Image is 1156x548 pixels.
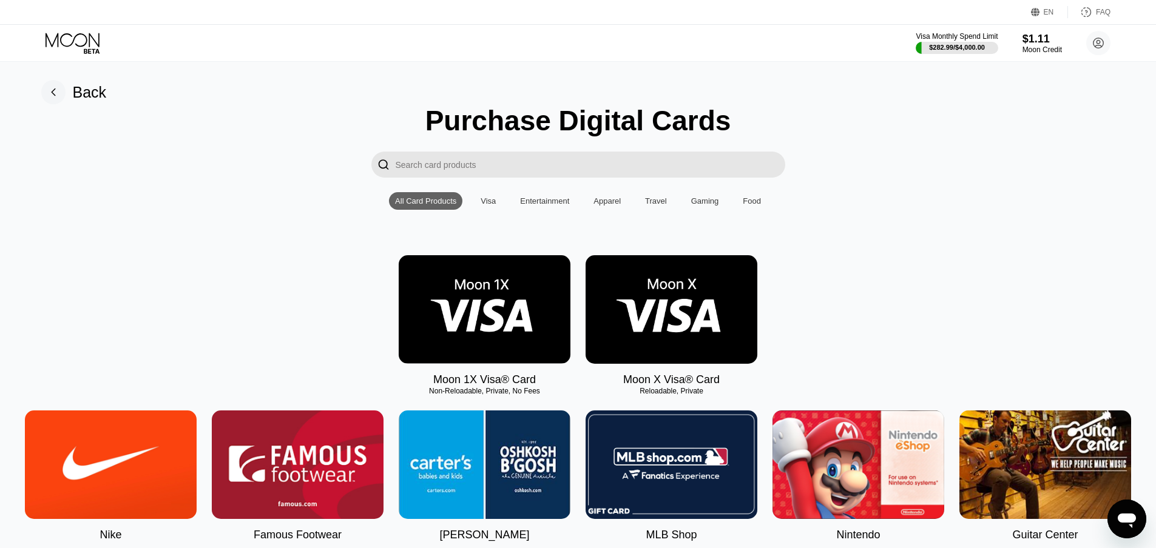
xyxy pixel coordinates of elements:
[389,192,462,210] div: All Card Products
[396,152,785,178] input: Search card products
[1044,8,1054,16] div: EN
[1022,33,1062,54] div: $1.11Moon Credit
[623,373,720,386] div: Moon X Visa® Card
[520,196,569,206] div: Entertainment
[399,387,570,395] div: Non-Reloadable, Private, No Fees
[646,529,697,541] div: MLB Shop
[371,152,396,178] div: 
[481,196,496,206] div: Visa
[836,529,880,541] div: Nintendo
[41,80,107,104] div: Back
[1022,33,1062,45] div: $1.11
[73,84,107,101] div: Back
[1107,500,1146,538] iframe: Button to launch messaging window, conversation in progress
[593,196,621,206] div: Apparel
[691,196,719,206] div: Gaming
[586,387,757,395] div: Reloadable, Private
[425,104,731,137] div: Purchase Digital Cards
[1068,6,1110,18] div: FAQ
[514,192,575,210] div: Entertainment
[377,158,390,172] div: 
[433,373,536,386] div: Moon 1X Visa® Card
[645,196,667,206] div: Travel
[685,192,725,210] div: Gaming
[743,196,761,206] div: Food
[254,529,342,541] div: Famous Footwear
[916,32,998,41] div: Visa Monthly Spend Limit
[1096,8,1110,16] div: FAQ
[639,192,673,210] div: Travel
[475,192,502,210] div: Visa
[929,44,985,51] div: $282.99 / $4,000.00
[737,192,767,210] div: Food
[1031,6,1068,18] div: EN
[916,32,998,54] div: Visa Monthly Spend Limit$282.99/$4,000.00
[587,192,627,210] div: Apparel
[1022,45,1062,54] div: Moon Credit
[100,529,121,541] div: Nike
[395,196,456,206] div: All Card Products
[1012,529,1078,541] div: Guitar Center
[439,529,529,541] div: [PERSON_NAME]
